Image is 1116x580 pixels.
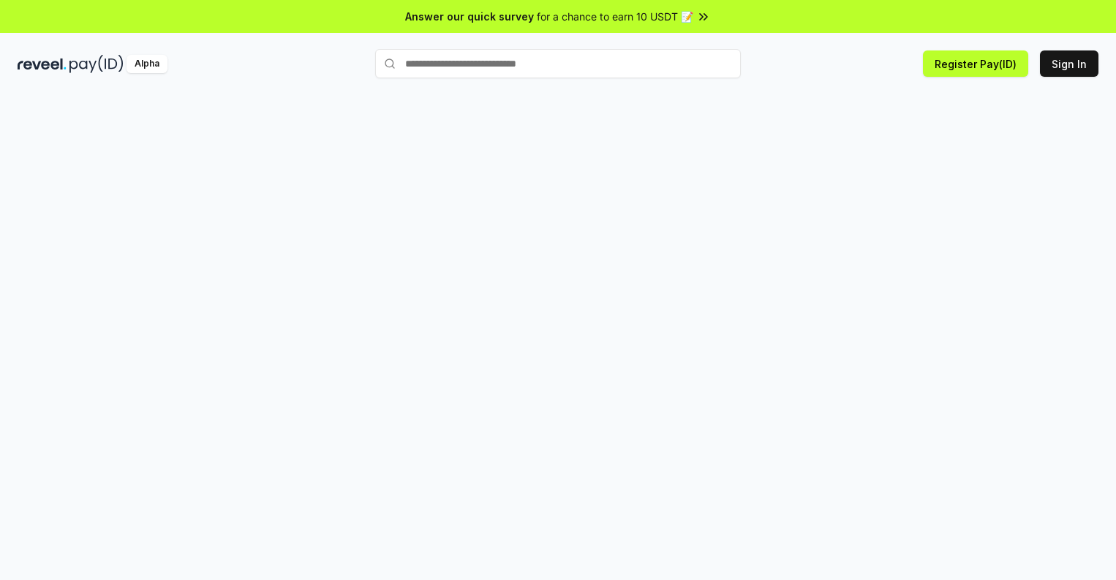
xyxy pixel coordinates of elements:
[127,55,167,73] div: Alpha
[69,55,124,73] img: pay_id
[537,9,693,24] span: for a chance to earn 10 USDT 📝
[405,9,534,24] span: Answer our quick survey
[1040,50,1098,77] button: Sign In
[923,50,1028,77] button: Register Pay(ID)
[18,55,67,73] img: reveel_dark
